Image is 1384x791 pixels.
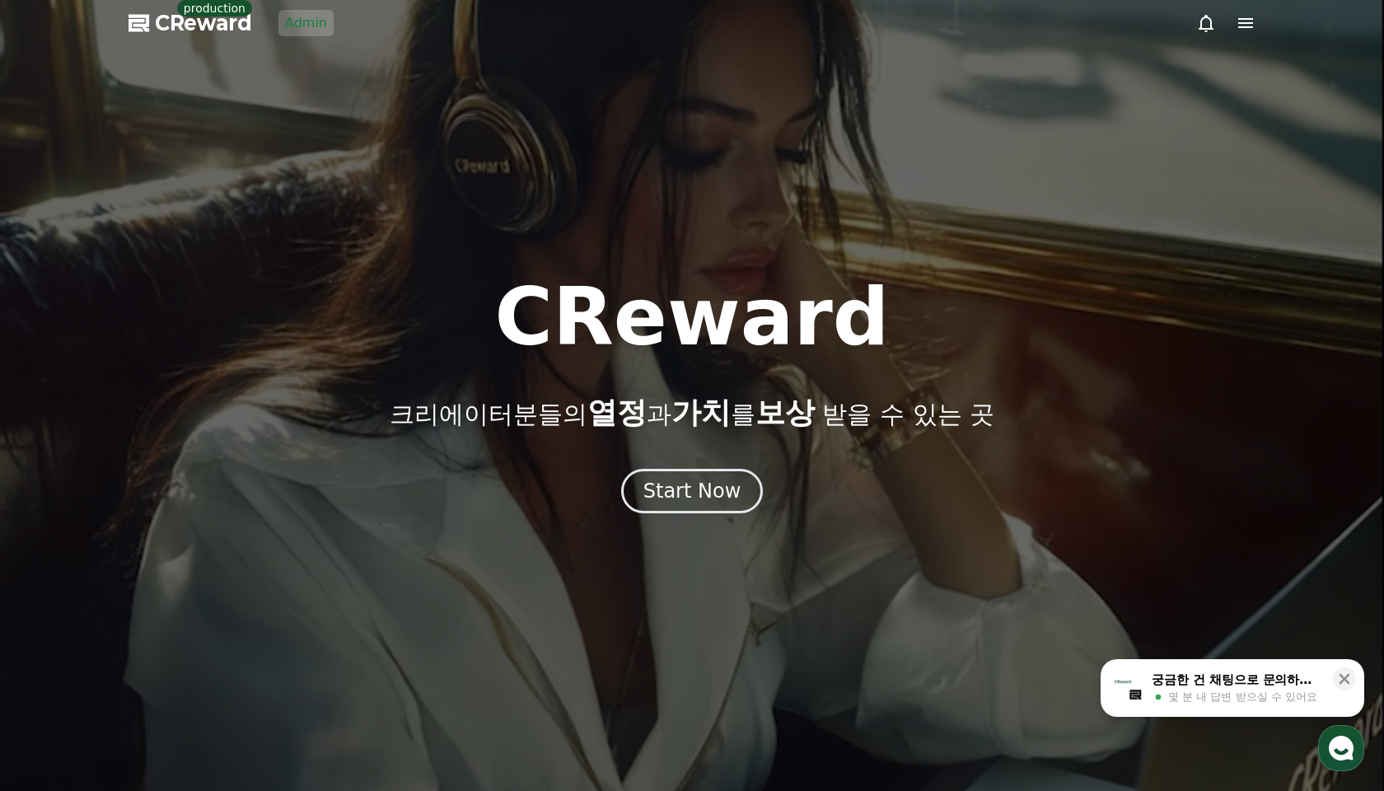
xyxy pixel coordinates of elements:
span: 가치 [671,395,731,429]
span: CReward [155,10,252,36]
a: Admin [278,10,334,36]
span: 열정 [587,395,647,429]
a: CReward [129,10,252,36]
h1: CReward [494,278,889,357]
a: Start Now [621,485,764,501]
span: 보상 [755,395,815,429]
button: Start Now [621,469,764,513]
p: 크리에이터분들의 과 를 받을 수 있는 곳 [390,396,994,429]
div: Start Now [643,478,741,504]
